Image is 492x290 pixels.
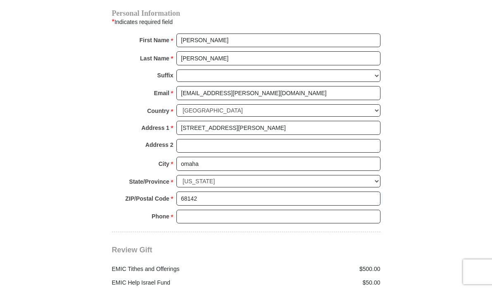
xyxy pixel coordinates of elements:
span: Review Gift [112,246,152,254]
div: $500.00 [246,265,385,273]
h4: Personal Information [112,10,380,17]
div: EMIC Tithes and Offerings [107,265,246,273]
strong: First Name [140,34,169,46]
strong: Address 1 [141,122,169,134]
strong: ZIP/Postal Code [125,193,169,204]
strong: City [158,158,169,170]
strong: Country [147,105,169,117]
strong: Address 2 [145,139,174,151]
div: Indicates required field [112,17,380,27]
strong: Last Name [140,53,169,64]
strong: Phone [152,211,169,222]
strong: State/Province [129,176,169,187]
strong: Email [154,87,169,99]
div: $50.00 [246,278,385,287]
div: EMIC Help Israel Fund [107,278,246,287]
strong: Suffix [157,70,174,81]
